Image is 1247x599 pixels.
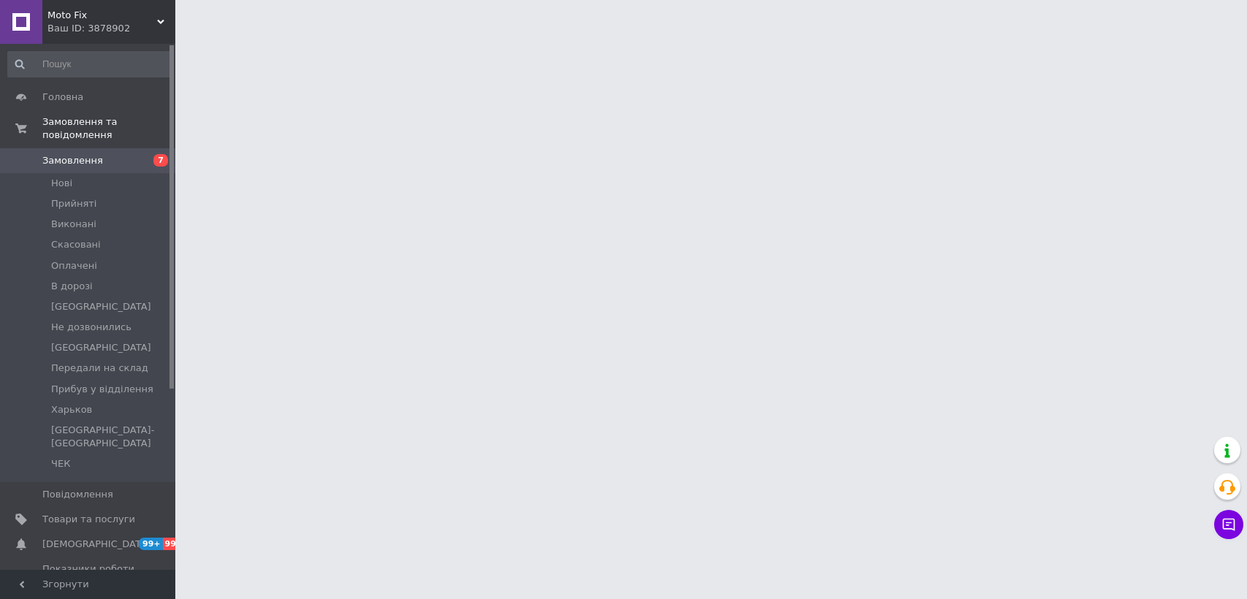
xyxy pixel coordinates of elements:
[51,457,70,470] span: ЧЕК
[51,300,151,313] span: [GEOGRAPHIC_DATA]
[51,238,101,251] span: Скасовані
[51,218,96,231] span: Виконані
[139,538,163,550] span: 99+
[51,383,153,396] span: Прибув у відділення
[42,488,113,501] span: Повідомлення
[7,51,172,77] input: Пошук
[42,562,135,589] span: Показники роботи компанії
[47,9,157,22] span: Moto Fix
[42,115,175,142] span: Замовлення та повідомлення
[51,362,148,375] span: Передали на склад
[51,321,131,334] span: Не дозвонились
[1214,510,1243,539] button: Чат з покупцем
[51,403,92,416] span: Харьков
[42,154,103,167] span: Замовлення
[51,259,97,272] span: Оплачені
[42,91,83,104] span: Головна
[51,280,93,293] span: В дорозі
[163,538,187,550] span: 99+
[51,177,72,190] span: Нові
[42,538,150,551] span: [DEMOGRAPHIC_DATA]
[51,424,170,450] span: [GEOGRAPHIC_DATA]-[GEOGRAPHIC_DATA]
[51,197,96,210] span: Прийняті
[42,513,135,526] span: Товари та послуги
[51,341,151,354] span: [GEOGRAPHIC_DATA]
[153,154,168,167] span: 7
[47,22,175,35] div: Ваш ID: 3878902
